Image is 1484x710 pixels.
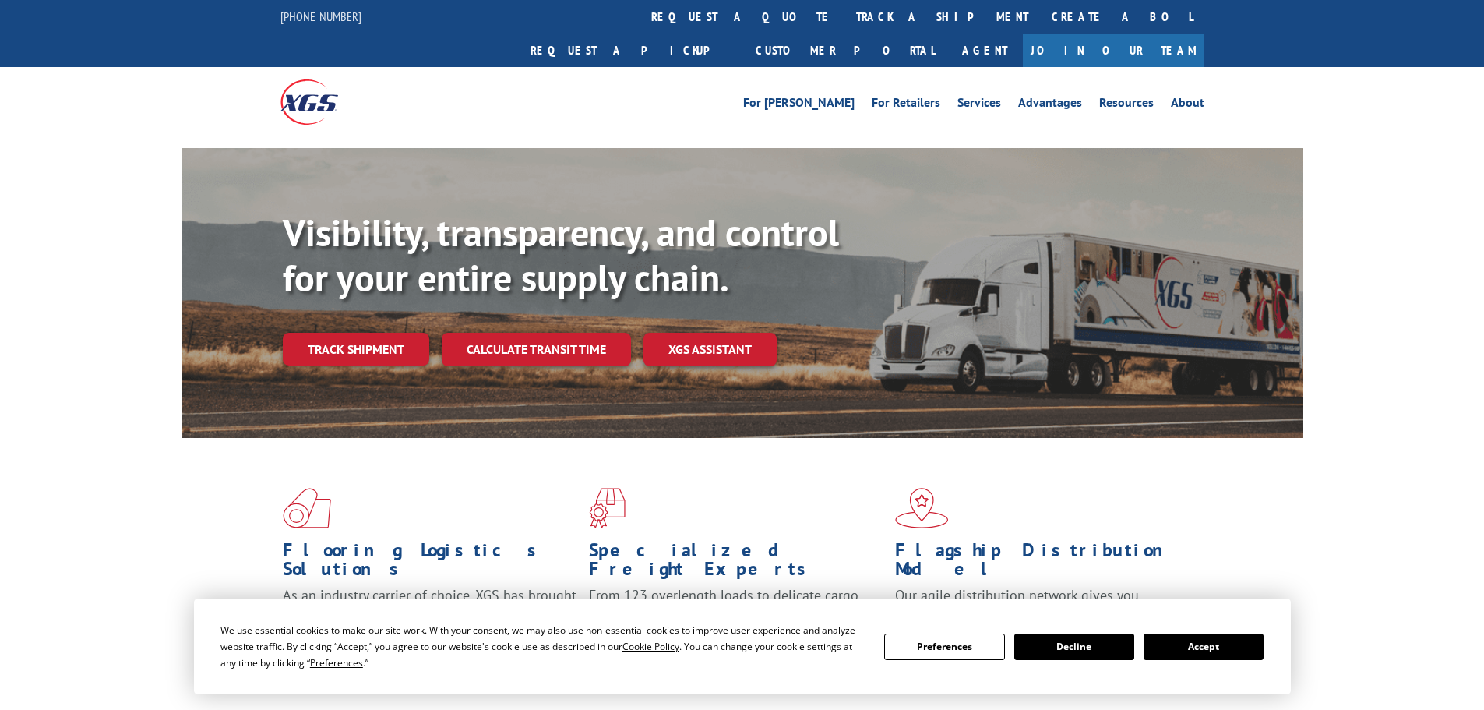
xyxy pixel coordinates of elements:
[220,622,865,671] div: We use essential cookies to make our site work. With your consent, we may also use non-essential ...
[1018,97,1082,114] a: Advantages
[589,541,883,586] h1: Specialized Freight Experts
[280,9,361,24] a: [PHONE_NUMBER]
[283,333,429,366] a: Track shipment
[283,488,331,528] img: xgs-icon-total-supply-chain-intelligence-red
[1144,634,1264,660] button: Accept
[442,333,631,366] a: Calculate transit time
[946,34,1023,67] a: Agent
[283,586,576,641] span: As an industry carrier of choice, XGS has brought innovation and dedication to flooring logistics...
[310,656,363,669] span: Preferences
[743,97,855,114] a: For [PERSON_NAME]
[194,599,1291,694] div: Cookie Consent Prompt
[643,333,777,366] a: XGS ASSISTANT
[519,34,744,67] a: Request a pickup
[1171,97,1204,114] a: About
[895,586,1182,623] span: Our agile distribution network gives you nationwide inventory management on demand.
[283,208,839,302] b: Visibility, transparency, and control for your entire supply chain.
[895,488,949,528] img: xgs-icon-flagship-distribution-model-red
[622,640,679,653] span: Cookie Policy
[589,586,883,655] p: From 123 overlength loads to delicate cargo, our experienced staff knows the best way to move you...
[283,541,577,586] h1: Flooring Logistics Solutions
[589,488,626,528] img: xgs-icon-focused-on-flooring-red
[1099,97,1154,114] a: Resources
[744,34,946,67] a: Customer Portal
[1023,34,1204,67] a: Join Our Team
[872,97,940,114] a: For Retailers
[1014,634,1134,660] button: Decline
[884,634,1004,660] button: Preferences
[957,97,1001,114] a: Services
[895,541,1190,586] h1: Flagship Distribution Model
